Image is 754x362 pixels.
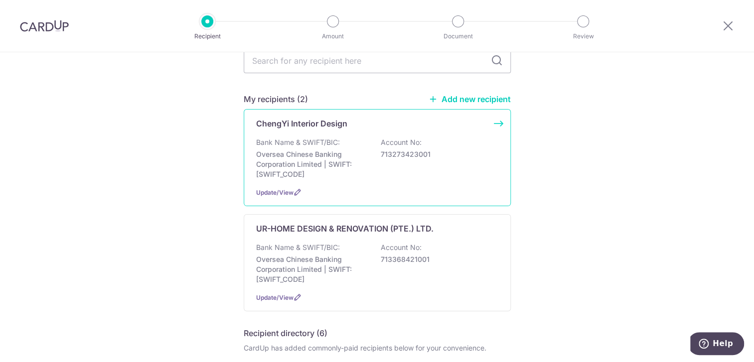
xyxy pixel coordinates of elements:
p: 713368421001 [381,254,492,264]
h5: My recipients (2) [244,93,308,105]
img: CardUp [20,20,69,32]
a: Update/View [256,189,294,196]
p: UR-HOME DESIGN & RENOVATION (PTE.) LTD. [256,223,434,235]
p: Account No: [381,137,422,147]
p: 713273423001 [381,149,492,159]
a: Add new recipient [429,94,511,104]
p: Oversea Chinese Banking Corporation Limited | SWIFT: [SWIFT_CODE] [256,254,368,284]
p: Document [421,31,495,41]
div: CardUp has added commonly-paid recipients below for your convenience. [244,343,511,353]
p: Review [546,31,620,41]
p: Recipient [170,31,244,41]
input: Search for any recipient here [244,48,511,73]
p: Bank Name & SWIFT/BIC: [256,137,340,147]
p: Oversea Chinese Banking Corporation Limited | SWIFT: [SWIFT_CODE] [256,149,368,179]
p: Account No: [381,242,422,252]
h5: Recipient directory (6) [244,327,327,339]
a: Update/View [256,294,294,301]
p: Amount [296,31,370,41]
p: Bank Name & SWIFT/BIC: [256,242,340,252]
p: ChengYi Interior Design [256,118,347,129]
iframe: Opens a widget where you can find more information [690,332,744,357]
